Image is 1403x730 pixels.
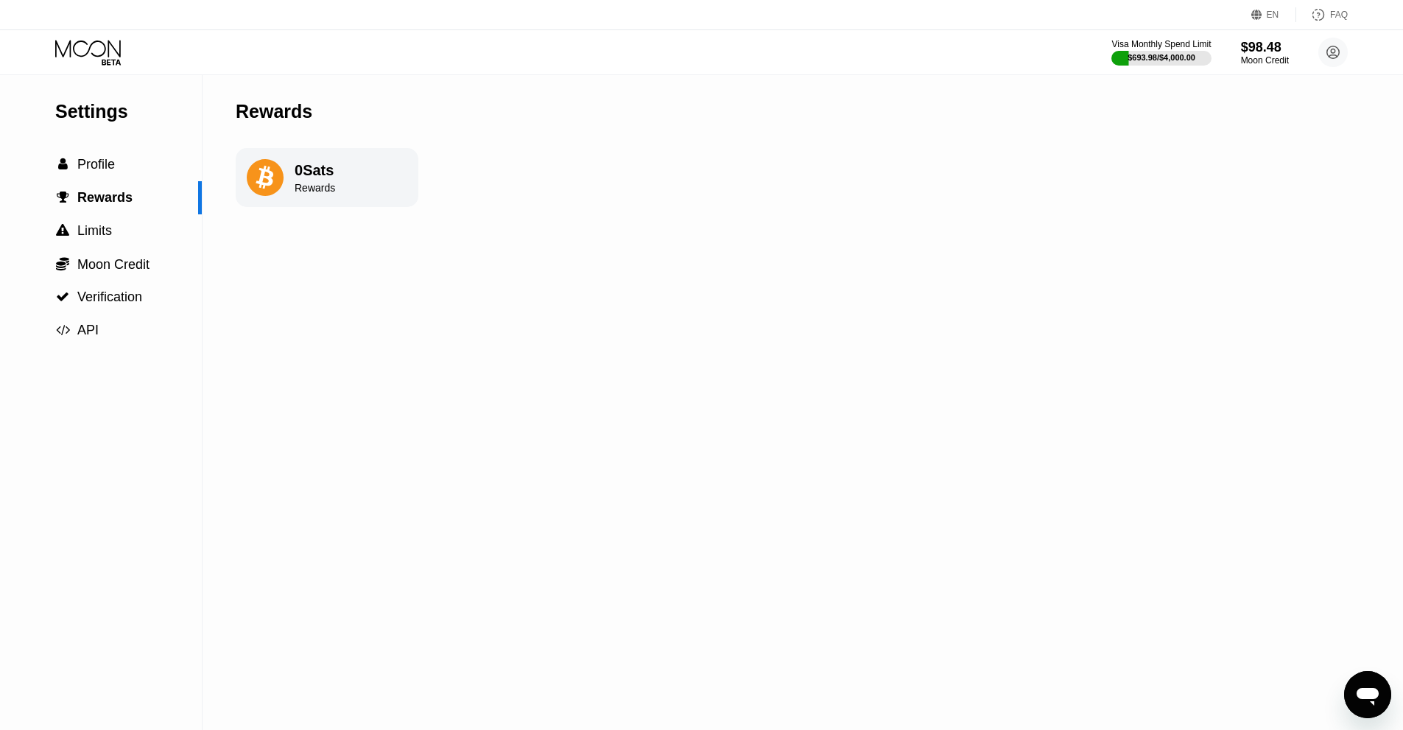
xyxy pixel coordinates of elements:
[1296,7,1348,22] div: FAQ
[56,323,70,337] span: 
[55,224,70,237] div: 
[56,256,69,271] span: 
[1111,39,1211,66] div: Visa Monthly Spend Limit$693.98/$4,000.00
[58,158,68,171] span: 
[77,190,133,205] span: Rewards
[295,162,335,179] div: 0 Sats
[55,290,70,303] div: 
[1330,10,1348,20] div: FAQ
[77,257,150,272] span: Moon Credit
[55,101,202,122] div: Settings
[55,191,70,204] div: 
[295,182,335,194] div: Rewards
[77,289,142,304] span: Verification
[1128,53,1195,62] div: $693.98 / $4,000.00
[1251,7,1296,22] div: EN
[55,323,70,337] div: 
[56,290,69,303] span: 
[1241,40,1289,55] div: $98.48
[236,101,312,122] div: Rewards
[77,323,99,337] span: API
[77,223,112,238] span: Limits
[1267,10,1279,20] div: EN
[55,256,70,271] div: 
[55,158,70,171] div: 
[57,191,69,204] span: 
[1241,40,1289,66] div: $98.48Moon Credit
[77,157,115,172] span: Profile
[1111,39,1211,49] div: Visa Monthly Spend Limit
[1344,671,1391,718] iframe: Schaltfläche zum Öffnen des Messaging-Fensters; Konversation läuft
[1241,55,1289,66] div: Moon Credit
[56,224,69,237] span: 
